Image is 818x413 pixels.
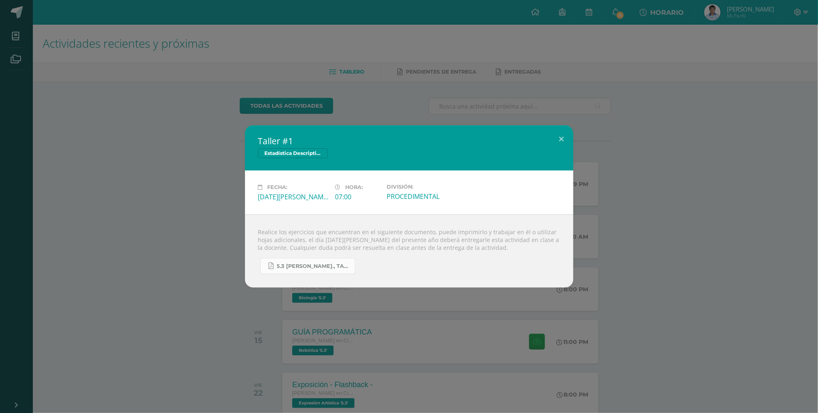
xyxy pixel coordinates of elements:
[550,125,573,153] button: Close (Esc)
[258,148,328,158] span: Estadística Descriptiva
[335,192,380,201] div: 07:00
[268,184,288,190] span: Fecha:
[245,215,573,288] div: Realice los ejercicios que encuentran en el siguiente documento, puede imprimirlo y trabajar en é...
[258,192,329,201] div: [DATE][PERSON_NAME]
[387,184,457,190] label: División:
[258,135,560,147] h2: Taller #1
[277,263,351,270] span: 5.3 [PERSON_NAME]., Taller #1 - Estadística.pdf
[387,192,457,201] div: PROCEDIMENTAL
[346,184,363,190] span: Hora:
[260,258,355,274] a: 5.3 [PERSON_NAME]., Taller #1 - Estadística.pdf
